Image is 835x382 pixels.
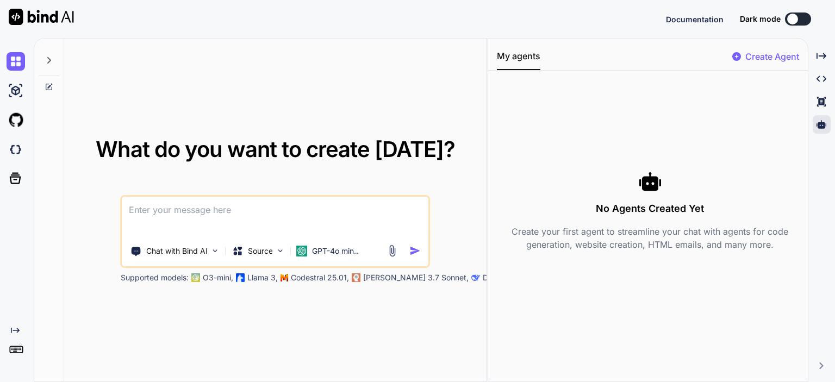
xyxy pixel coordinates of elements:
img: Llama2 [236,273,245,282]
p: [PERSON_NAME] 3.7 Sonnet, [363,272,469,283]
img: Pick Models [276,246,285,255]
span: What do you want to create [DATE]? [96,136,455,162]
span: Documentation [666,15,724,24]
button: My agents [497,49,540,70]
p: Llama 3, [247,272,278,283]
p: Codestral 25.01, [291,272,349,283]
span: Dark mode [740,14,781,24]
img: attachment [386,245,398,257]
p: GPT-4o min.. [312,246,358,256]
button: Documentation [666,14,724,25]
img: icon [409,245,421,256]
p: O3-mini, [203,272,233,283]
img: chat [7,52,25,71]
p: Source [248,246,273,256]
p: Chat with Bind AI [146,246,208,256]
img: GPT-4 [192,273,201,282]
img: darkCloudIdeIcon [7,140,25,159]
p: Supported models: [121,272,189,283]
h3: No Agents Created Yet [497,201,803,216]
p: Create your first agent to streamline your chat with agents for code generation, website creation... [497,225,803,251]
img: Mistral-AI [281,274,289,281]
img: GPT-4o mini [297,246,308,256]
img: githubLight [7,111,25,129]
p: Create Agent [745,50,799,63]
img: claude [352,273,361,282]
p: Deepseek R1 [483,272,529,283]
img: ai-studio [7,82,25,100]
img: Bind AI [9,9,74,25]
img: Pick Tools [211,246,220,255]
img: claude [472,273,481,282]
